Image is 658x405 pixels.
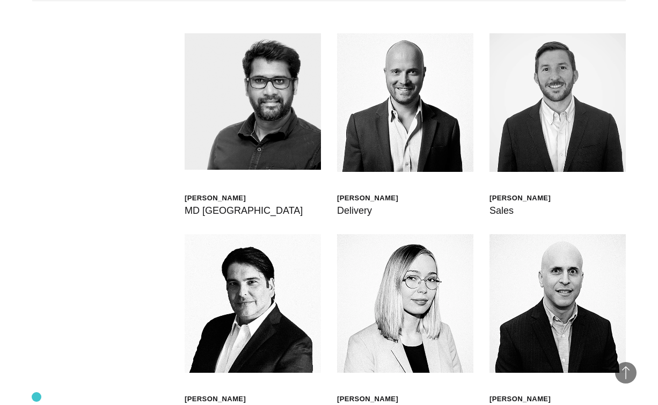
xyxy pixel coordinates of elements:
div: Sales [489,203,551,218]
div: [PERSON_NAME] [489,193,551,202]
div: [PERSON_NAME] [337,193,398,202]
img: Matthew Schaefer [489,33,626,172]
img: Gary Barth [489,234,626,373]
img: Walt Drkula [337,234,473,373]
div: Delivery [337,203,398,218]
div: [PERSON_NAME] [337,394,398,403]
img: Sathish Elumalai [185,33,321,170]
img: Nick Piper [337,33,473,172]
div: [PERSON_NAME] [185,394,246,403]
div: [PERSON_NAME] [185,193,303,202]
img: Mauricio Sauma [185,234,321,373]
button: Back to Top [615,362,637,384]
div: [PERSON_NAME] [489,394,551,403]
div: MD [GEOGRAPHIC_DATA] [185,203,303,218]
